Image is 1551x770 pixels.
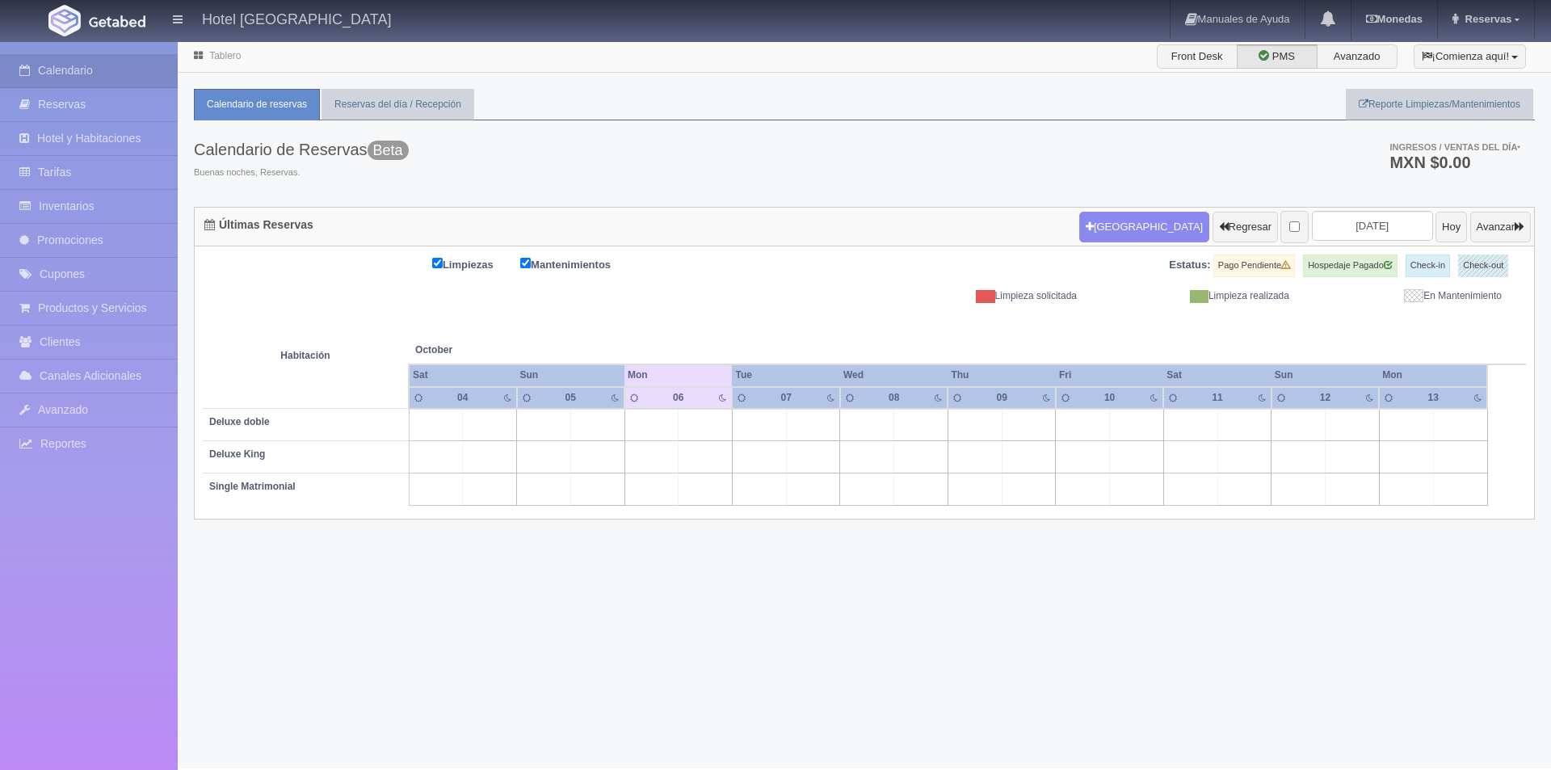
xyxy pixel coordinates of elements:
button: Hoy [1435,212,1467,242]
strong: Habitación [280,350,330,361]
th: Wed [840,364,948,386]
div: 10 [1093,391,1126,405]
h4: Últimas Reservas [204,219,313,231]
label: Front Desk [1157,44,1238,69]
div: 07 [770,391,803,405]
div: 09 [986,391,1019,405]
div: 06 [662,391,695,405]
div: Limpieza realizada [1089,289,1301,303]
label: PMS [1237,44,1318,69]
div: 13 [1417,391,1450,405]
span: Beta [368,141,409,160]
th: Thu [948,364,1055,386]
th: Sat [1163,364,1271,386]
img: Getabed [48,5,81,36]
label: Mantenimientos [520,255,635,273]
a: Reporte Limpiezas/Mantenimientos [1346,89,1533,120]
label: Estatus: [1169,258,1210,273]
b: Deluxe King [209,448,265,460]
b: Deluxe doble [209,416,270,427]
th: Sun [517,364,624,386]
span: Ingresos / Ventas del día [1389,142,1520,152]
img: Getabed [89,15,145,27]
button: Regresar [1213,212,1278,242]
button: ¡Comienza aquí! [1414,44,1526,69]
button: [GEOGRAPHIC_DATA] [1079,212,1209,242]
th: Sun [1271,364,1379,386]
h4: Hotel [GEOGRAPHIC_DATA] [202,8,391,28]
th: Mon [1379,364,1487,386]
th: Tue [732,364,839,386]
div: 12 [1309,391,1342,405]
span: October [415,343,618,357]
span: Reservas [1461,13,1512,25]
input: Limpiezas [432,258,443,268]
div: 11 [1201,391,1234,405]
th: Sat [409,364,516,386]
h3: MXN $0.00 [1389,154,1520,170]
label: Hospedaje Pagado [1303,255,1398,277]
input: Mantenimientos [520,258,531,268]
b: Monedas [1366,13,1423,25]
th: Fri [1056,364,1163,386]
div: 04 [446,391,479,405]
a: Tablero [209,50,241,61]
label: Check-out [1458,255,1508,277]
div: 08 [877,391,910,405]
th: Mon [624,364,732,386]
div: 05 [554,391,587,405]
label: Limpiezas [432,255,518,273]
h3: Calendario de Reservas [194,141,409,158]
a: Reservas del día / Recepción [322,89,474,120]
label: Check-in [1406,255,1450,277]
span: Buenas noches, Reservas. [194,166,409,179]
div: En Mantenimiento [1301,289,1514,303]
div: Limpieza solicitada [876,289,1089,303]
a: Calendario de reservas [194,89,320,120]
button: Avanzar [1470,212,1531,242]
label: Pago Pendiente [1213,255,1295,277]
label: Avanzado [1317,44,1398,69]
b: Single Matrimonial [209,481,296,492]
